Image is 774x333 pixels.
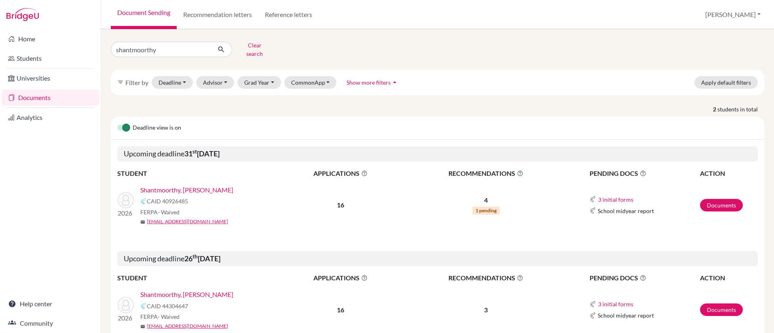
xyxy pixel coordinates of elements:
[702,7,764,22] button: [PERSON_NAME]
[125,79,148,86] span: Filter by
[2,315,99,331] a: Community
[117,251,758,267] h5: Upcoming deadline
[140,198,147,205] img: Common App logo
[717,105,764,113] span: students in total
[117,146,758,162] h5: Upcoming deadline
[598,195,634,204] button: 3 initial forms
[133,123,181,133] span: Deadline view is on
[590,273,699,283] span: PENDING DOCS
[590,196,596,203] img: Common App logo
[118,297,134,313] img: Shantmoorthy, Ishitha
[2,90,99,106] a: Documents
[140,208,180,216] span: FERPA
[402,305,570,315] p: 3
[118,313,134,323] p: 2026
[117,168,279,179] th: STUDENT
[700,199,743,211] a: Documents
[590,312,596,319] img: Common App logo
[140,220,145,224] span: mail
[598,299,634,309] button: 3 initial forms
[158,209,180,216] span: - Waived
[6,8,39,21] img: Bridge-U
[147,218,228,225] a: [EMAIL_ADDRESS][DOMAIN_NAME]
[700,273,758,283] th: ACTION
[284,76,337,89] button: CommonApp
[402,273,570,283] span: RECOMMENDATIONS
[2,70,99,86] a: Universities
[118,208,134,218] p: 2026
[192,148,197,155] sup: st
[590,207,596,214] img: Common App logo
[713,105,717,113] strong: 2
[279,169,401,178] span: APPLICATIONS
[158,313,180,320] span: - Waived
[2,296,99,312] a: Help center
[147,197,188,205] span: CAID 40926485
[2,50,99,66] a: Students
[140,290,233,299] a: Shantmoorthy, [PERSON_NAME]
[237,76,281,89] button: Grad Year
[279,273,401,283] span: APPLICATIONS
[598,207,654,215] span: School midyear report
[140,185,233,195] a: Shantmoorthy, [PERSON_NAME]
[402,195,570,205] p: 4
[118,192,134,208] img: Shantmoorthy, Ishanth
[700,303,743,316] a: Documents
[184,149,220,158] b: 31 [DATE]
[337,201,344,209] b: 16
[347,79,391,86] span: Show more filters
[140,324,145,329] span: mail
[402,169,570,178] span: RECOMMENDATIONS
[391,78,399,86] i: arrow_drop_up
[337,306,344,314] b: 16
[140,303,147,309] img: Common App logo
[472,207,500,215] span: 1 pending
[111,42,211,57] input: Find student by name...
[340,76,406,89] button: Show more filtersarrow_drop_up
[140,312,180,321] span: FERPA
[117,273,279,283] th: STUDENT
[196,76,235,89] button: Advisor
[147,322,228,330] a: [EMAIL_ADDRESS][DOMAIN_NAME]
[117,79,124,85] i: filter_list
[590,169,699,178] span: PENDING DOCS
[232,39,277,60] button: Clear search
[694,76,758,89] button: Apply default filters
[590,301,596,307] img: Common App logo
[700,168,758,179] th: ACTION
[2,31,99,47] a: Home
[598,311,654,320] span: School midyear report
[192,253,198,260] sup: th
[2,109,99,126] a: Analytics
[147,302,188,310] span: CAID 44304647
[184,254,220,263] b: 26 [DATE]
[152,76,193,89] button: Deadline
